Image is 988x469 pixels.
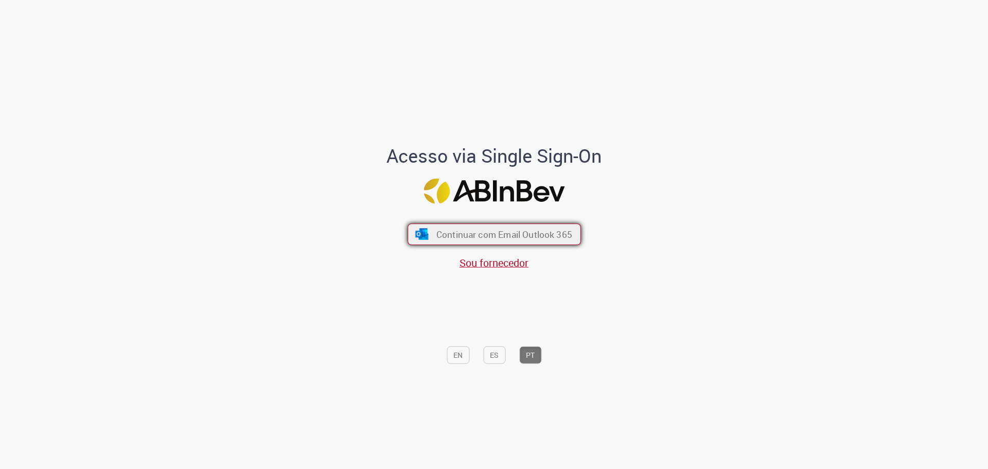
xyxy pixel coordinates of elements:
a: Sou fornecedor [460,256,528,270]
img: ícone Azure/Microsoft 360 [414,229,429,240]
h1: Acesso via Single Sign-On [351,146,637,166]
button: EN [447,346,469,363]
button: ES [483,346,505,363]
span: Continuar com Email Outlook 365 [436,228,572,240]
img: Logo ABInBev [424,178,564,203]
button: ícone Azure/Microsoft 360 Continuar com Email Outlook 365 [408,223,581,245]
button: PT [519,346,541,363]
